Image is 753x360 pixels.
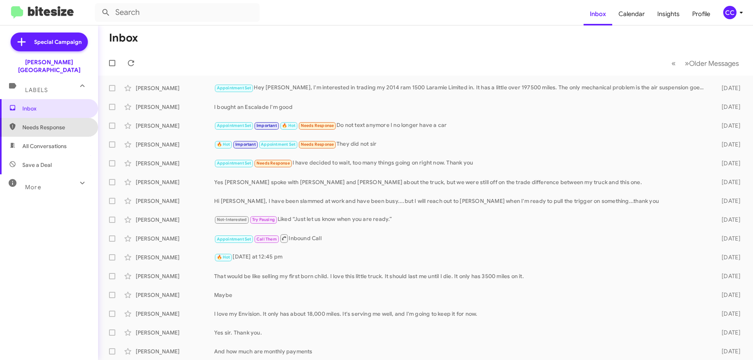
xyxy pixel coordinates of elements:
div: [PERSON_NAME] [136,329,214,336]
span: Call Them [256,237,277,242]
div: [DATE] [709,235,747,242]
div: Yes sir. Thank you. [214,329,709,336]
button: Next [680,55,744,71]
div: [PERSON_NAME] [136,216,214,224]
span: » [685,58,689,68]
div: [DATE] [709,347,747,355]
div: Inbound Call [214,233,709,243]
button: Previous [667,55,680,71]
div: Liked “Just let us know when you are ready.” [214,215,709,224]
span: Inbox [22,105,89,112]
input: Search [95,3,260,22]
div: [DATE] [709,216,747,224]
div: [DATE] [709,84,747,92]
span: Appointment Set [261,142,295,147]
div: [PERSON_NAME] [136,272,214,280]
div: [DATE] [709,291,747,299]
div: [PERSON_NAME] [136,103,214,111]
div: Yes [PERSON_NAME] spoke with [PERSON_NAME] and [PERSON_NAME] about the truck, but we were still o... [214,178,709,186]
div: [DATE] [709,310,747,318]
div: I bought an Escalade I'm good [214,103,709,111]
span: 🔥 Hot [282,123,295,128]
span: Needs Response [256,161,290,166]
div: [DATE] [709,178,747,186]
div: [DATE] [709,272,747,280]
div: [PERSON_NAME] [136,84,214,92]
span: « [671,58,676,68]
span: Save a Deal [22,161,52,169]
div: [PERSON_NAME] [136,159,214,167]
div: [PERSON_NAME] [136,291,214,299]
span: Appointment Set [217,85,251,90]
span: All Conversations [22,142,67,150]
div: [PERSON_NAME] [136,178,214,186]
div: [DATE] [709,103,747,111]
div: Do not text anymore I no longer have a car [214,121,709,130]
button: CC [717,6,744,19]
div: [PERSON_NAME] [136,347,214,355]
div: [DATE] [709,141,747,148]
div: [PERSON_NAME] [136,310,214,318]
a: Calendar [612,3,651,25]
span: Not-Interested [217,217,247,222]
a: Insights [651,3,686,25]
div: I love my Envision. It only has about 18,000 miles. It's serving me well, and I'm going to keep i... [214,310,709,318]
div: I have decided to wait, too many things going on right now. Thank you [214,159,709,168]
div: Maybe [214,291,709,299]
div: CC [723,6,737,19]
h1: Inbox [109,32,138,44]
span: Important [256,123,277,128]
a: Special Campaign [11,33,88,51]
a: Inbox [584,3,612,25]
span: Older Messages [689,59,739,68]
div: [DATE] [709,329,747,336]
div: [DATE] at 12:45 pm [214,253,709,262]
div: Hi [PERSON_NAME], I have been slammed at work and have been busy....but I will reach out to [PERS... [214,197,709,205]
span: Labels [25,87,48,94]
span: More [25,184,41,191]
div: And how much are monthly payments [214,347,709,355]
div: [PERSON_NAME] [136,197,214,205]
div: [PERSON_NAME] [136,235,214,242]
div: That would be like selling my first born child. I love this little truck. It should last me until... [214,272,709,280]
div: [DATE] [709,197,747,205]
span: Try Pausing [252,217,275,222]
span: 🔥 Hot [217,255,230,260]
span: Appointment Set [217,237,251,242]
span: Appointment Set [217,123,251,128]
a: Profile [686,3,717,25]
span: Needs Response [22,123,89,131]
span: 🔥 Hot [217,142,230,147]
span: Appointment Set [217,161,251,166]
span: Important [235,142,256,147]
span: Needs Response [301,123,334,128]
div: [DATE] [709,253,747,261]
div: [DATE] [709,159,747,167]
div: [PERSON_NAME] [136,253,214,261]
span: Needs Response [301,142,334,147]
div: [DATE] [709,122,747,130]
span: Special Campaign [34,38,82,46]
div: They did not sir [214,140,709,149]
div: [PERSON_NAME] [136,141,214,148]
nav: Page navigation example [667,55,744,71]
div: Hey [PERSON_NAME], I'm interested in trading my 2014 ram 1500 Laramie Limited in. It has a little... [214,83,709,92]
div: [PERSON_NAME] [136,122,214,130]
